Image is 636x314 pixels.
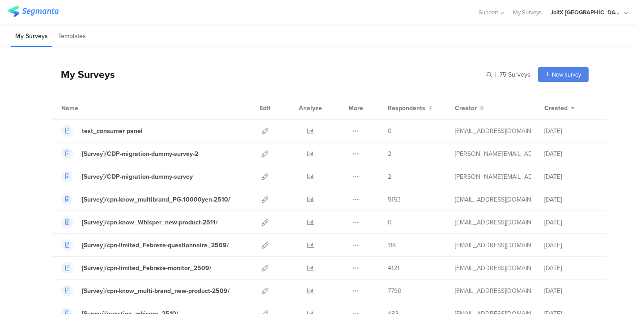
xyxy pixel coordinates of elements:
div: [Survey]/cpn-limited_Febreze-monitor_2509/ [82,263,212,273]
div: kumai.ik@pg.com [455,218,531,227]
span: 2 [388,172,391,181]
a: [Survey]/CDP-migration-dummy-survey-2 [61,148,198,159]
span: 4121 [388,263,399,273]
div: [DATE] [544,218,598,227]
div: Analyze [297,97,324,119]
div: kumai.ik@pg.com [455,286,531,296]
button: Created [544,103,575,113]
span: 2 [388,149,391,159]
div: More [346,97,365,119]
div: kumai.ik@pg.com [455,263,531,273]
a: [Survey]/cpn-know_multibrand_PG-10000yen-2510/ [61,194,230,205]
button: Creator [455,103,484,113]
span: Created [544,103,568,113]
span: 118 [388,241,396,250]
div: [Survey]/CDP-migration-dummy-survey [82,172,193,181]
div: praharaj.sp.1@pg.com [455,149,531,159]
div: [DATE] [544,149,598,159]
button: Respondents [388,103,432,113]
li: Templates [54,26,90,47]
div: [DATE] [544,126,598,136]
div: My Surveys [52,67,115,82]
span: Creator [455,103,477,113]
div: [Survey]/cpn-know_multi-brand_new-product-2509/ [82,286,230,296]
div: [DATE] [544,263,598,273]
div: praharaj.sp.1@pg.com [455,172,531,181]
span: Support [479,8,498,17]
div: [DATE] [544,241,598,250]
div: Edit [255,97,275,119]
a: [Survey]/CDP-migration-dummy-survey [61,171,193,182]
div: [Survey]/CDP-migration-dummy-survey-2 [82,149,198,159]
span: 75 Surveys [500,70,530,79]
div: [DATE] [544,172,598,181]
a: [Survey]/cpn-limited_Febreze-questionnaire_2509/ [61,239,229,251]
div: JoltX [GEOGRAPHIC_DATA] [551,8,622,17]
span: 0 [388,218,392,227]
div: [DATE] [544,195,598,204]
span: 7790 [388,286,402,296]
div: [Survey]/cpn-know_multibrand_PG-10000yen-2510/ [82,195,230,204]
a: test_consumer panel [61,125,143,137]
div: Name [61,103,115,113]
div: kumai.ik@pg.com [455,195,531,204]
a: [Survey]/cpn-know_multi-brand_new-product-2509/ [61,285,230,297]
div: kumai.ik@pg.com [455,126,531,136]
a: [Survey]/cpn-know_Whisper_new-product-2511/ [61,216,218,228]
span: | [494,70,498,79]
div: [Survey]/cpn-limited_Febreze-questionnaire_2509/ [82,241,229,250]
span: 5153 [388,195,401,204]
span: 0 [388,126,392,136]
a: [Survey]/cpn-limited_Febreze-monitor_2509/ [61,262,212,274]
div: [Survey]/cpn-know_Whisper_new-product-2511/ [82,218,218,227]
li: My Surveys [11,26,52,47]
span: Respondents [388,103,425,113]
div: [DATE] [544,286,598,296]
span: New survey [552,70,581,79]
div: kumai.ik@pg.com [455,241,531,250]
img: segmanta logo [8,6,59,17]
div: test_consumer panel [82,126,143,136]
